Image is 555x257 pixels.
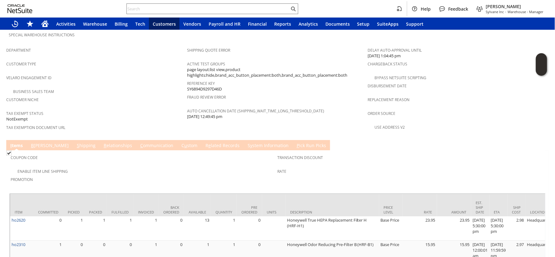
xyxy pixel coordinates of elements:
[357,21,370,27] span: Setup
[407,210,432,215] div: Rate
[180,143,199,150] a: Custom
[246,143,290,150] a: System Information
[187,95,226,100] a: Fraud Review Error
[187,81,215,86] a: Reference Key
[368,53,401,59] span: [DATE] 1:04:45 pm
[183,21,201,27] span: Vendors
[6,62,36,67] a: Customer Type
[149,18,180,30] a: Customers
[68,210,80,215] div: Picked
[6,111,43,116] a: Tax Exempt Status
[184,143,187,149] span: u
[13,89,54,95] a: Business Sales Team
[325,21,350,27] span: Documents
[248,21,267,27] span: Financial
[377,21,399,27] span: SuiteApps
[12,242,25,248] a: ho2310
[52,18,79,30] a: Activities
[322,18,354,30] a: Documents
[250,143,252,149] span: y
[205,18,244,30] a: Payroll and HR
[354,18,374,30] a: Setup
[299,21,318,27] span: Analytics
[37,18,52,30] a: Home
[295,143,328,150] a: Pick Run Picks
[31,143,34,149] span: B
[133,217,159,241] td: 1
[10,143,12,149] span: I
[9,33,75,38] a: Special Warehouse Instructions
[489,217,508,241] td: [DATE] 5:30:00 pm
[244,18,270,30] a: Financial
[127,5,290,13] input: Search
[187,67,365,79] span: page layout:list view,product highlights:hide,brand_acc_button_placement:both,brand_acc_button_pl...
[406,21,424,27] span: Support
[11,155,38,161] a: Coupon Code
[79,18,111,30] a: Warehouse
[29,143,70,150] a: B[PERSON_NAME]
[138,210,154,215] div: Invoiced
[187,62,225,67] a: Active Test Groups
[437,217,471,241] td: 23.95
[486,9,504,14] span: Sylvane Inc
[375,125,405,130] a: Use Address V2
[83,21,107,27] span: Warehouse
[131,18,149,30] a: Tech
[374,18,403,30] a: SuiteApps
[163,205,179,215] div: Back Ordered
[140,143,143,149] span: C
[6,151,12,156] img: Checked
[403,217,437,241] td: 23.95
[153,21,176,27] span: Customers
[536,65,547,76] span: Oracle Guided Learning Widget. To move around, please hold and drag
[115,21,128,27] span: Billing
[285,217,379,241] td: Honeywell True HEPA Replacement Filter H (HRF-H1)
[6,116,28,122] span: NotExempt
[486,3,544,9] span: [PERSON_NAME]
[526,217,555,241] td: Headquarters
[368,48,422,53] a: Delay Auto-Approval Until
[241,205,257,215] div: Pre Ordered
[208,143,211,149] span: e
[6,75,52,81] a: Velaro Engagement ID
[7,4,32,13] svg: logo
[379,217,403,241] td: Base Price
[442,210,467,215] div: Amount
[471,217,489,241] td: [DATE] 5:30:00 pm
[368,97,410,103] a: Replacement reason
[180,18,205,30] a: Vendors
[184,217,211,241] td: 13
[139,143,175,150] a: Communication
[278,169,287,174] a: Rate
[209,21,240,27] span: Payroll and HR
[107,217,133,241] td: 1
[11,177,33,182] a: Promotion
[368,62,408,67] a: Chargeback Status
[476,201,485,215] div: Est. Ship Date
[278,155,323,161] a: Transaction Discount
[295,18,322,30] a: Analytics
[494,210,503,215] div: ETA
[56,21,76,27] span: Activities
[375,75,427,81] a: Bypass NetSuite Scripting
[403,18,428,30] a: Support
[12,218,25,223] a: ho2620
[368,84,407,89] a: Disbursement Date
[84,217,107,241] td: 1
[159,217,184,241] td: 0
[204,143,241,150] a: Related Records
[187,114,222,120] span: [DATE] 12:49:45 pm
[508,217,526,241] td: 2.98
[111,18,131,30] a: Billing
[15,210,29,215] div: Item
[187,48,230,53] a: Shipping Quote Error
[38,210,58,215] div: Committed
[7,18,22,30] a: Recent Records
[270,18,295,30] a: Reports
[189,210,206,215] div: Available
[9,143,24,150] a: Items
[187,86,222,92] span: SY6894D9297D46D
[216,210,232,215] div: Quantity
[41,20,49,28] svg: Home
[17,169,68,174] a: Enable Item Line Shipping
